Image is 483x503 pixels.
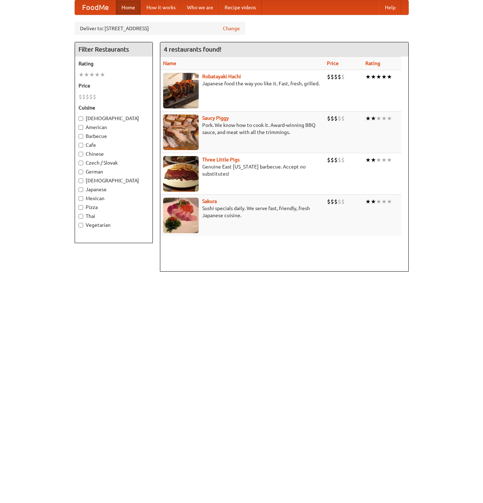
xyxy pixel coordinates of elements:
li: ★ [381,156,387,164]
a: Home [116,0,141,15]
li: ★ [376,198,381,205]
a: Price [327,60,339,66]
li: $ [327,114,331,122]
input: Japanese [79,187,83,192]
li: ★ [376,114,381,122]
li: $ [338,114,341,122]
li: ★ [365,114,371,122]
p: Japanese food the way you like it. Fast, fresh, grilled. [163,80,322,87]
li: ★ [95,71,100,79]
li: ★ [381,114,387,122]
input: Czech / Slovak [79,161,83,165]
a: Rating [365,60,380,66]
li: ★ [387,198,392,205]
input: Barbecue [79,134,83,139]
li: $ [86,93,89,101]
a: How it works [141,0,181,15]
input: [DEMOGRAPHIC_DATA] [79,178,83,183]
li: $ [79,93,82,101]
li: $ [338,156,341,164]
img: sakura.jpg [163,198,199,233]
label: Cafe [79,141,149,149]
h4: Filter Restaurants [75,42,152,57]
li: $ [327,198,331,205]
input: Cafe [79,143,83,148]
a: Robatayaki Hachi [202,74,241,79]
li: ★ [79,71,84,79]
input: Chinese [79,152,83,156]
li: $ [93,93,96,101]
li: $ [338,198,341,205]
h5: Rating [79,60,149,67]
li: ★ [376,156,381,164]
li: $ [334,114,338,122]
li: ★ [371,156,376,164]
li: $ [341,114,345,122]
li: ★ [371,114,376,122]
a: Help [379,0,401,15]
li: $ [334,198,338,205]
label: American [79,124,149,131]
li: ★ [376,73,381,81]
ng-pluralize: 4 restaurants found! [164,46,221,53]
input: Pizza [79,205,83,210]
label: Vegetarian [79,221,149,229]
li: ★ [387,73,392,81]
li: ★ [365,73,371,81]
input: Vegetarian [79,223,83,228]
label: Pizza [79,204,149,211]
li: $ [341,198,345,205]
img: robatayaki.jpg [163,73,199,108]
a: Saucy Piggy [202,115,229,121]
li: $ [89,93,93,101]
h5: Cuisine [79,104,149,111]
a: Three Little Pigs [202,157,240,162]
label: Barbecue [79,133,149,140]
li: ★ [371,73,376,81]
li: $ [331,198,334,205]
li: ★ [387,114,392,122]
label: German [79,168,149,175]
label: Thai [79,213,149,220]
input: German [79,170,83,174]
p: Sushi specials daily. We serve fast, friendly, fresh Japanese cuisine. [163,205,322,219]
li: ★ [365,156,371,164]
li: $ [331,156,334,164]
a: Name [163,60,176,66]
a: Change [223,25,240,32]
li: $ [331,114,334,122]
a: Sakura [202,198,217,204]
label: Mexican [79,195,149,202]
li: $ [331,73,334,81]
p: Pork. We know how to cook it. Award-winning BBQ sauce, and meat with all the trimmings. [163,122,322,136]
li: ★ [365,198,371,205]
li: $ [334,156,338,164]
p: Genuine East [US_STATE] barbecue. Accept no substitutes! [163,163,322,177]
label: [DEMOGRAPHIC_DATA] [79,177,149,184]
img: littlepigs.jpg [163,156,199,192]
a: FoodMe [75,0,116,15]
li: $ [327,156,331,164]
label: Japanese [79,186,149,193]
label: Czech / Slovak [79,159,149,166]
label: [DEMOGRAPHIC_DATA] [79,115,149,122]
li: ★ [381,73,387,81]
input: [DEMOGRAPHIC_DATA] [79,116,83,121]
input: Thai [79,214,83,219]
img: saucy.jpg [163,114,199,150]
li: $ [327,73,331,81]
li: $ [338,73,341,81]
input: American [79,125,83,130]
label: Chinese [79,150,149,157]
li: ★ [387,156,392,164]
h5: Price [79,82,149,89]
li: $ [82,93,86,101]
a: Recipe videos [219,0,262,15]
li: $ [341,156,345,164]
li: ★ [89,71,95,79]
a: Who we are [181,0,219,15]
div: Deliver to: [STREET_ADDRESS] [75,22,245,35]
